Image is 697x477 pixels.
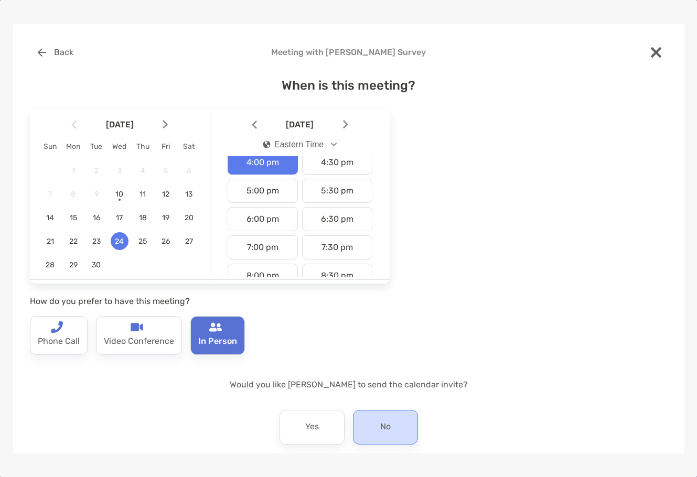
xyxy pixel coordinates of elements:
[157,190,175,199] span: 12
[343,120,348,129] img: Arrow icon
[88,166,105,175] span: 2
[651,47,661,58] img: close modal
[134,237,152,246] span: 25
[228,179,298,203] div: 5:00 pm
[134,213,152,222] span: 18
[65,190,82,199] span: 8
[41,261,59,269] span: 28
[30,47,668,57] h4: Meeting with [PERSON_NAME] Survey
[180,237,198,246] span: 27
[302,207,372,231] div: 6:30 pm
[65,237,82,246] span: 22
[163,120,168,129] img: Arrow icon
[209,321,222,333] img: type-call
[198,333,237,350] p: In Person
[88,237,105,246] span: 23
[228,264,298,288] div: 8:00 pm
[41,237,59,246] span: 21
[302,150,372,175] div: 4:30 pm
[30,295,390,308] p: How do you prefer to have this meeting?
[38,48,46,57] img: button icon
[263,140,324,149] div: Eastern Time
[71,120,77,129] img: Arrow icon
[88,190,105,199] span: 9
[254,133,346,157] button: iconEastern Time
[259,120,341,129] span: [DATE]
[111,237,128,246] span: 24
[302,179,372,203] div: 5:30 pm
[380,419,391,436] p: No
[41,213,59,222] span: 14
[263,140,270,148] img: icon
[134,166,152,175] span: 4
[111,190,128,199] span: 10
[88,261,105,269] span: 30
[228,150,298,175] div: 4:00 pm
[180,190,198,199] span: 13
[108,142,131,151] div: Wed
[111,213,128,222] span: 17
[180,213,198,222] span: 20
[88,213,105,222] span: 16
[157,213,175,222] span: 19
[41,190,59,199] span: 7
[85,142,108,151] div: Tue
[302,235,372,259] div: 7:30 pm
[180,166,198,175] span: 6
[65,213,82,222] span: 15
[252,120,257,129] img: Arrow icon
[330,143,337,146] img: Open dropdown arrow
[38,333,80,350] p: Phone Call
[50,321,63,333] img: type-call
[154,142,177,151] div: Fri
[104,333,174,350] p: Video Conference
[30,41,82,64] button: Back
[177,142,200,151] div: Sat
[65,166,82,175] span: 1
[131,142,154,151] div: Thu
[157,237,175,246] span: 26
[65,261,82,269] span: 29
[228,207,298,231] div: 6:00 pm
[79,120,160,129] span: [DATE]
[305,419,319,436] p: Yes
[131,321,143,333] img: type-call
[30,78,668,93] h4: When is this meeting?
[62,142,85,151] div: Mon
[39,142,62,151] div: Sun
[111,166,128,175] span: 3
[228,235,298,259] div: 7:00 pm
[157,166,175,175] span: 5
[134,190,152,199] span: 11
[30,378,668,391] p: Would you like [PERSON_NAME] to send the calendar invite?
[302,264,372,288] div: 8:30 pm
